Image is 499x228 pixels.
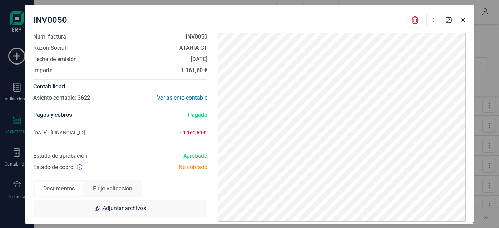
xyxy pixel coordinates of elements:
[120,94,207,102] div: Ver asiento contable
[33,108,72,122] h4: Pagos y cobros
[181,67,207,74] strong: 1.161,60 €
[120,163,213,172] div: No cobrado
[33,94,76,101] span: Asiento contable:
[51,129,85,136] span: [FINANCIAL_ID]
[33,55,77,63] span: Fecha de emisión
[33,14,67,26] span: INV0050
[33,82,207,91] h4: Contabilidad
[35,182,83,196] div: Documentos
[102,204,146,213] span: Adjuntar archivos
[120,152,213,160] div: Aprobado
[188,111,207,119] span: Pagado
[186,33,207,40] strong: INV0050
[78,94,90,101] span: 3622
[33,200,207,217] div: Adjuntar archivos
[33,163,73,172] span: Estado de cobro
[85,182,141,196] div: Flujo validación
[171,129,206,136] span: - 1.161,60 €
[179,45,207,51] strong: ATARIA CT
[33,66,52,75] span: Importe
[191,56,207,62] strong: [DATE]
[33,44,66,52] span: Razón Social
[33,129,48,136] span: [DATE]
[457,14,468,26] button: Close
[33,33,66,41] span: Núm. factura
[33,153,87,159] span: Estado de aprobación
